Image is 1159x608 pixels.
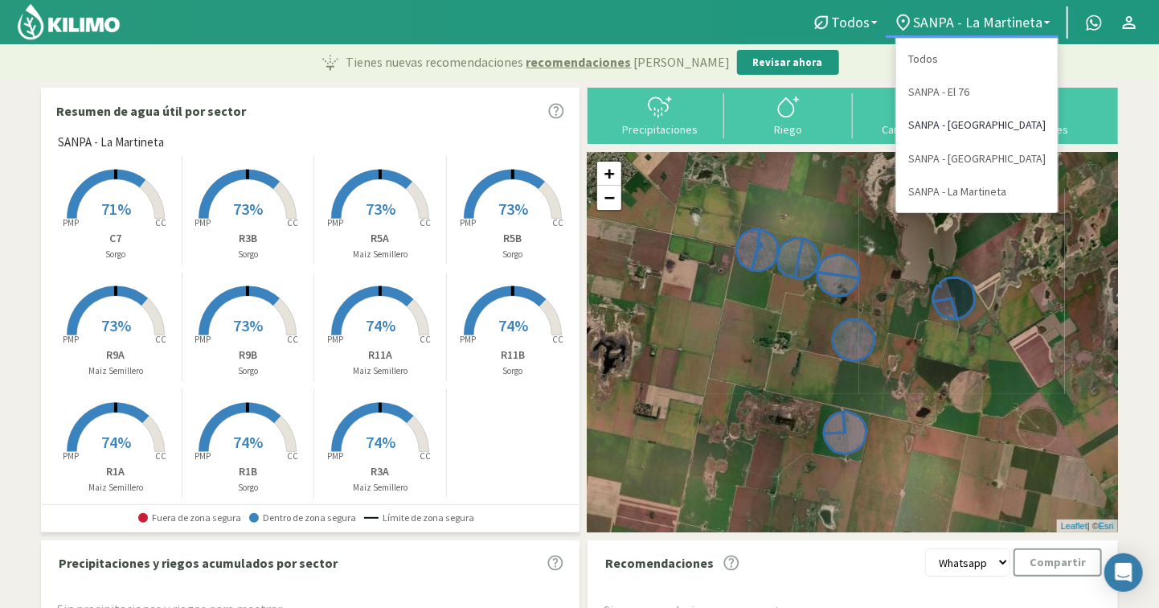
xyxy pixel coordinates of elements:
[314,481,446,495] p: Maiz Semillero
[327,218,343,229] tspan: PMP
[364,512,474,524] span: Límite de zona segura
[327,335,343,346] tspan: PMP
[447,364,579,378] p: Sorgo
[50,481,182,495] p: Maiz Semillero
[366,199,395,219] span: 73%
[913,14,1042,31] span: SANPA - La Martineta
[597,186,621,210] a: Zoom out
[233,432,263,452] span: 74%
[1061,521,1087,531] a: Leaflet
[195,335,211,346] tspan: PMP
[596,93,724,136] button: Precipitaciones
[288,451,299,462] tspan: CC
[552,335,563,346] tspan: CC
[634,52,731,72] span: [PERSON_NAME]
[605,553,714,573] p: Recomendaciones
[16,2,121,41] img: Kilimo
[50,463,182,480] p: R1A
[314,463,446,480] p: R3A
[753,55,823,71] p: Revisar ahora
[498,199,528,219] span: 73%
[50,230,182,247] p: C7
[366,315,395,335] span: 74%
[420,335,431,346] tspan: CC
[56,101,246,121] p: Resumen de agua útil por sector
[155,218,166,229] tspan: CC
[288,218,299,229] tspan: CC
[138,512,241,524] span: Fuera de zona segura
[314,364,446,378] p: Maiz Semillero
[233,315,263,335] span: 73%
[1099,521,1114,531] a: Esri
[182,347,314,364] p: R9B
[63,218,79,229] tspan: PMP
[288,335,299,346] tspan: CC
[447,230,579,247] p: R5B
[447,347,579,364] p: R11B
[233,199,263,219] span: 73%
[1104,553,1143,592] div: Open Intercom Messenger
[498,315,528,335] span: 74%
[182,364,314,378] p: Sorgo
[600,124,719,135] div: Precipitaciones
[896,142,1058,175] a: SANPA - [GEOGRAPHIC_DATA]
[420,451,431,462] tspan: CC
[195,218,211,229] tspan: PMP
[50,248,182,261] p: Sorgo
[460,218,476,229] tspan: PMP
[896,76,1058,109] a: SANPA - El 76
[552,218,563,229] tspan: CC
[896,109,1058,142] a: SANPA - [GEOGRAPHIC_DATA]
[724,93,853,136] button: Riego
[526,52,632,72] span: recomendaciones
[858,124,977,135] div: Carga mensual
[729,124,848,135] div: Riego
[182,230,314,247] p: R3B
[155,451,166,462] tspan: CC
[1057,520,1118,533] div: | ©
[366,432,395,452] span: 74%
[314,230,446,247] p: R5A
[182,463,314,480] p: R1B
[314,248,446,261] p: Maiz Semillero
[58,134,164,152] span: SANPA - La Martineta
[101,315,131,335] span: 73%
[50,364,182,378] p: Maiz Semillero
[896,43,1058,76] a: Todos
[182,481,314,495] p: Sorgo
[460,335,476,346] tspan: PMP
[63,451,79,462] tspan: PMP
[853,93,981,136] button: Carga mensual
[447,248,579,261] p: Sorgo
[63,335,79,346] tspan: PMP
[182,248,314,261] p: Sorgo
[831,14,870,31] span: Todos
[896,175,1058,208] a: SANPA - La Martineta
[314,347,446,364] p: R11A
[346,52,731,72] p: Tienes nuevas recomendaciones
[737,50,839,76] button: Revisar ahora
[101,199,131,219] span: 71%
[327,451,343,462] tspan: PMP
[597,162,621,186] a: Zoom in
[249,512,356,524] span: Dentro de zona segura
[155,335,166,346] tspan: CC
[101,432,131,452] span: 74%
[59,553,338,573] p: Precipitaciones y riegos acumulados por sector
[195,451,211,462] tspan: PMP
[420,218,431,229] tspan: CC
[50,347,182,364] p: R9A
